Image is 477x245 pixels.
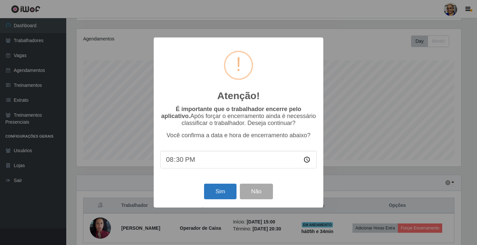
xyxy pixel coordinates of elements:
[160,106,317,127] p: Após forçar o encerramento ainda é necessário classificar o trabalhador. Deseja continuar?
[240,184,273,199] button: Não
[161,106,301,119] b: É importante que o trabalhador encerre pelo aplicativo.
[160,132,317,139] p: Você confirma a data e hora de encerramento abaixo?
[204,184,236,199] button: Sim
[217,90,260,102] h2: Atenção!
